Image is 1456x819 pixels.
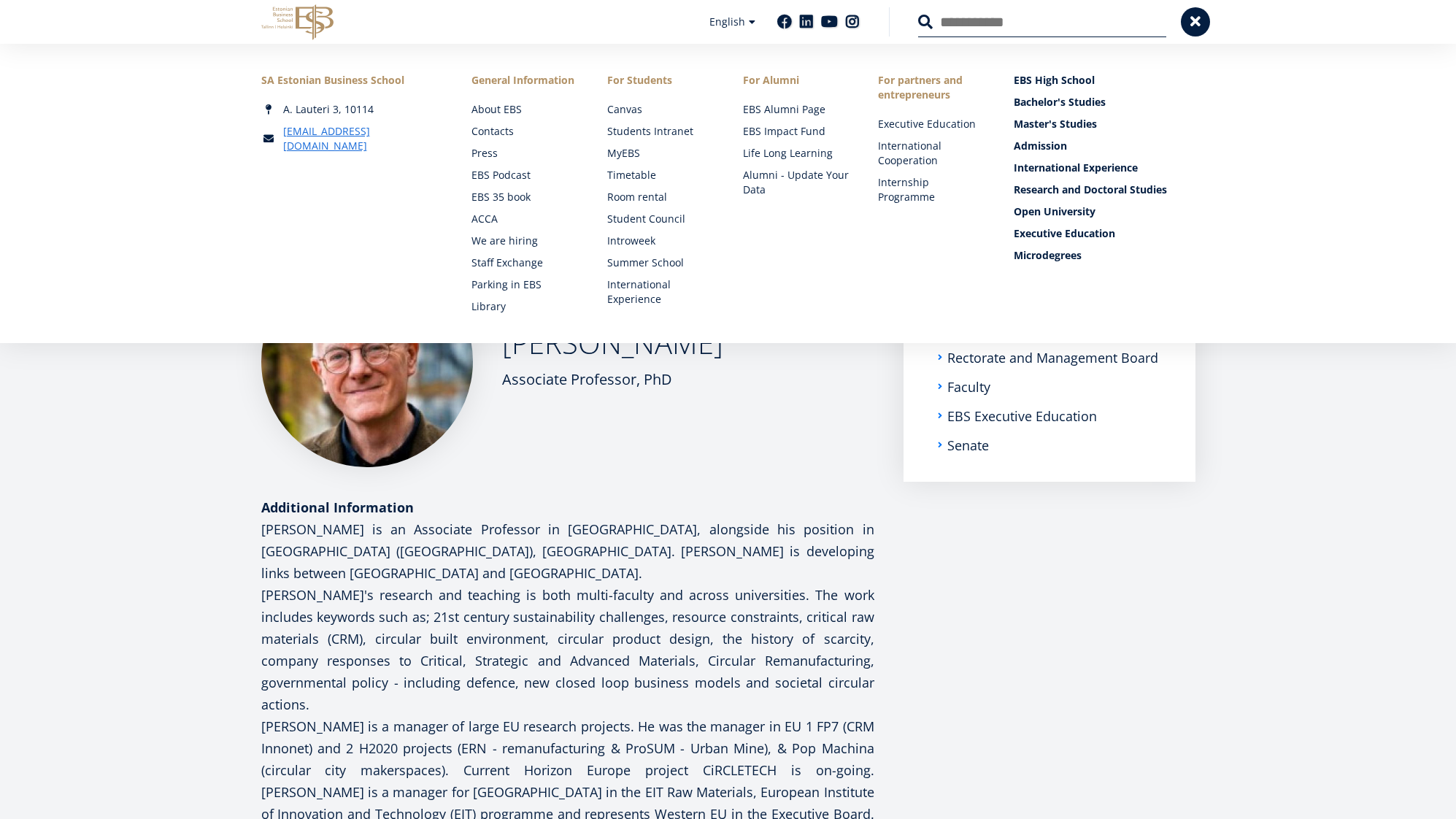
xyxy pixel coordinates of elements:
[471,73,578,88] span: General Information
[471,212,578,226] a: ACCA
[607,168,714,182] a: Timetable
[777,15,792,29] a: Facebook
[1014,117,1195,131] a: Master's Studies
[1014,161,1195,175] a: International Experience
[607,255,714,270] a: Summer School
[261,584,874,715] p: [PERSON_NAME]'s research and teaching is both multi-faculty and across universities. The work inc...
[845,15,860,29] a: Instagram
[1014,248,1195,263] a: Microdegrees
[1014,73,1195,88] a: EBS High School
[821,15,838,29] a: Youtube
[1014,139,1195,153] a: Admission
[471,146,578,161] a: Press
[743,146,850,161] a: Life Long Learning
[947,380,990,394] a: Faculty
[947,350,1158,365] a: Rectorate and Management Board
[502,325,723,361] h2: [PERSON_NAME]
[471,168,578,182] a: EBS Podcast
[261,496,874,518] div: Additional Information
[878,175,985,204] a: Internship Programme
[471,102,578,117] a: About EBS
[878,73,985,102] span: For partners and entrepreneurs
[947,409,1097,423] a: EBS Executive Education
[261,255,473,467] img: David Peck
[471,190,578,204] a: EBS 35 book
[607,73,714,88] a: For Students
[261,102,443,117] div: A. Lauteri 3, 10114
[878,139,985,168] a: International Cooperation
[471,234,578,248] a: We are hiring
[607,234,714,248] a: Introweek
[743,73,850,88] span: For Alumni
[743,124,850,139] a: EBS Impact Fund
[283,124,443,153] a: [EMAIL_ADDRESS][DOMAIN_NAME]
[743,168,850,197] a: Alumni - Update Your Data
[471,255,578,270] a: Staff Exchange
[607,102,714,117] a: Canvas
[607,124,714,139] a: Students Intranet
[471,299,578,314] a: Library
[1014,226,1195,241] a: Executive Education
[1014,204,1195,219] a: Open University
[878,117,985,131] a: Executive Education
[607,277,714,307] a: International Experience
[1014,95,1195,109] a: Bachelor's Studies
[607,146,714,161] a: MyEBS
[471,277,578,292] a: Parking in EBS
[471,124,578,139] a: Contacts
[607,212,714,226] a: Student Council
[1014,182,1195,197] a: Research and Doctoral Studies
[607,190,714,204] a: Room rental
[261,518,874,584] p: [PERSON_NAME] is an Associate Professor in [GEOGRAPHIC_DATA], alongside his position in [GEOGRAPH...
[743,102,850,117] a: EBS Alumni Page
[799,15,814,29] a: Linkedin
[261,73,443,88] div: SA Estonian Business School
[947,438,989,453] a: Senate
[502,369,723,391] div: Associate Professor, PhD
